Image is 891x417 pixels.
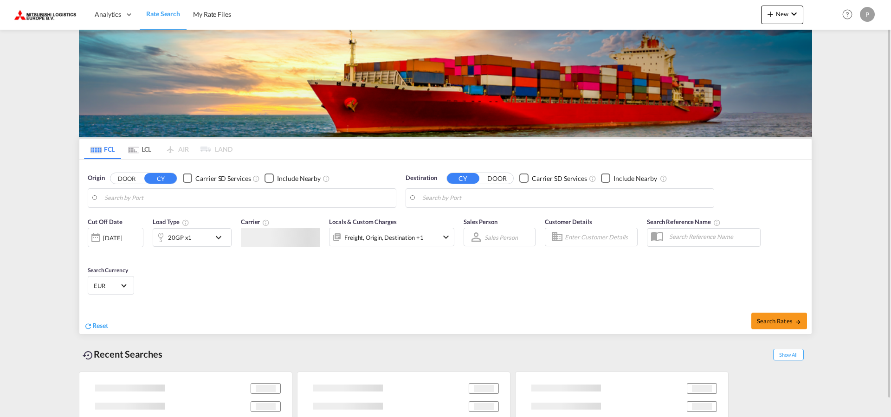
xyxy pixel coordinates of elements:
[182,219,189,226] md-icon: icon-information-outline
[665,230,760,244] input: Search Reference Name
[93,279,129,292] md-select: Select Currency: € EUREuro
[88,228,143,247] div: [DATE]
[440,231,452,243] md-icon: icon-chevron-down
[484,231,519,244] md-select: Sales Person
[262,219,270,226] md-icon: The selected Trucker/Carrierwill be displayed in the rate results If the rates are from another f...
[773,349,804,360] span: Show All
[88,267,128,274] span: Search Currency
[84,139,232,159] md-pagination-wrapper: Use the left and right arrow keys to navigate between tabs
[88,218,123,225] span: Cut Off Date
[92,321,108,329] span: Reset
[464,218,497,225] span: Sales Person
[193,10,231,18] span: My Rate Files
[765,10,800,18] span: New
[481,173,513,184] button: DOOR
[761,6,803,24] button: icon-plus 400-fgNewicon-chevron-down
[88,246,95,259] md-datepicker: Select
[757,317,801,325] span: Search Rates
[545,218,592,225] span: Customer Details
[153,218,189,225] span: Load Type
[422,191,709,205] input: Search by Port
[660,175,667,182] md-icon: Unchecked: Ignores neighbouring ports when fetching rates.Checked : Includes neighbouring ports w...
[589,175,596,182] md-icon: Unchecked: Search for CY (Container Yard) services for all selected carriers.Checked : Search for...
[647,218,721,225] span: Search Reference Name
[84,139,121,159] md-tab-item: FCL
[765,8,776,19] md-icon: icon-plus 400-fg
[329,228,454,246] div: Freight Origin Destination Factory Stuffingicon-chevron-down
[213,232,229,243] md-icon: icon-chevron-down
[241,218,270,225] span: Carrier
[713,219,721,226] md-icon: Your search will be saved by the below given name
[344,231,424,244] div: Freight Origin Destination Factory Stuffing
[860,7,875,22] div: P
[406,173,437,183] span: Destination
[323,175,330,182] md-icon: Unchecked: Ignores neighbouring ports when fetching rates.Checked : Includes neighbouring ports w...
[447,173,479,184] button: CY
[613,174,657,183] div: Include Nearby
[532,174,587,183] div: Carrier SD Services
[153,228,232,247] div: 20GP x1icon-chevron-down
[14,4,77,25] img: 0def066002f611f0b450c5c881a5d6ed.png
[79,30,812,137] img: LCL+%26+FCL+BACKGROUND.png
[168,231,192,244] div: 20GP x1
[121,139,158,159] md-tab-item: LCL
[277,174,321,183] div: Include Nearby
[84,321,108,331] div: icon-refreshReset
[95,10,121,19] span: Analytics
[79,160,812,334] div: Origin DOOR CY Checkbox No InkUnchecked: Search for CY (Container Yard) services for all selected...
[183,173,251,183] md-checkbox: Checkbox No Ink
[195,174,251,183] div: Carrier SD Services
[265,173,321,183] md-checkbox: Checkbox No Ink
[103,234,122,242] div: [DATE]
[83,350,94,361] md-icon: icon-backup-restore
[104,191,391,205] input: Search by Port
[144,173,177,184] button: CY
[110,173,143,184] button: DOOR
[88,173,104,183] span: Origin
[146,10,180,18] span: Rate Search
[329,218,397,225] span: Locals & Custom Charges
[839,6,860,23] div: Help
[519,173,587,183] md-checkbox: Checkbox No Ink
[565,230,634,244] input: Enter Customer Details
[601,173,657,183] md-checkbox: Checkbox No Ink
[751,313,807,329] button: Search Ratesicon-arrow-right
[839,6,855,22] span: Help
[79,344,166,365] div: Recent Searches
[252,175,260,182] md-icon: Unchecked: Search for CY (Container Yard) services for all selected carriers.Checked : Search for...
[788,8,800,19] md-icon: icon-chevron-down
[94,282,120,290] span: EUR
[795,319,801,325] md-icon: icon-arrow-right
[84,322,92,330] md-icon: icon-refresh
